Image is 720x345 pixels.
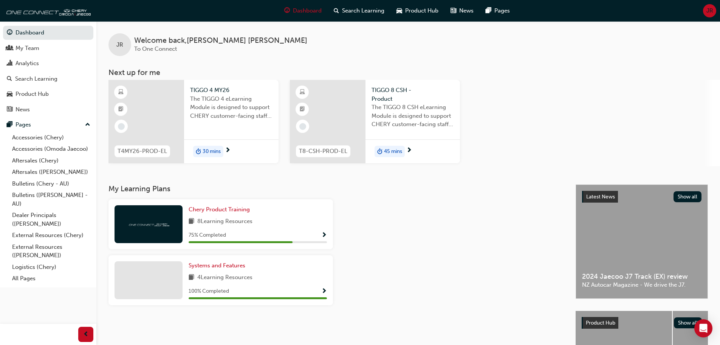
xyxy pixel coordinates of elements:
img: oneconnect [128,220,169,228]
span: Product Hub [586,320,615,326]
span: book-icon [189,217,194,226]
span: 2024 Jaecoo J7 Track (EX) review [582,272,701,281]
span: prev-icon [83,330,89,339]
a: news-iconNews [444,3,480,19]
span: next-icon [225,147,231,154]
a: Dealer Principals ([PERSON_NAME]) [9,209,93,229]
div: Analytics [15,59,39,68]
a: Bulletins (Chery - AU) [9,178,93,190]
span: people-icon [7,45,12,52]
span: next-icon [406,147,412,154]
span: car-icon [7,91,12,98]
span: search-icon [334,6,339,16]
span: T8-CSH-PROD-EL [299,147,347,156]
span: News [459,6,474,15]
span: learningRecordVerb_NONE-icon [299,123,306,130]
button: JR [703,4,716,17]
span: 45 mins [384,147,402,156]
span: Search Learning [342,6,384,15]
span: booktick-icon [118,105,124,114]
span: 4 Learning Resources [197,273,252,283]
div: Search Learning [15,75,57,83]
span: Chery Product Training [189,206,250,213]
span: 100 % Completed [189,287,229,296]
span: learningResourceType_ELEARNING-icon [118,87,124,97]
span: Dashboard [293,6,322,15]
span: learningRecordVerb_NONE-icon [118,123,125,130]
span: Pages [494,6,510,15]
a: car-iconProduct Hub [390,3,444,19]
span: guage-icon [284,6,290,16]
div: Pages [15,120,31,129]
a: Chery Product Training [189,205,253,214]
span: pages-icon [486,6,491,16]
a: News [3,103,93,117]
a: Aftersales ([PERSON_NAME]) [9,166,93,178]
a: Analytics [3,56,93,70]
a: Accessories (Chery) [9,132,93,144]
span: T4MY26-PROD-EL [118,147,167,156]
div: My Team [15,44,39,53]
a: Aftersales (Chery) [9,155,93,167]
a: External Resources (Chery) [9,229,93,241]
span: booktick-icon [300,105,305,114]
span: Latest News [586,194,615,200]
span: pages-icon [7,122,12,128]
a: My Team [3,41,93,55]
span: Show Progress [321,288,327,295]
a: Accessories (Omoda Jaecoo) [9,143,93,155]
a: External Resources ([PERSON_NAME]) [9,241,93,261]
a: guage-iconDashboard [278,3,328,19]
div: Product Hub [15,90,49,98]
a: search-iconSearch Learning [328,3,390,19]
span: 30 mins [203,147,221,156]
a: Search Learning [3,72,93,86]
span: JR [116,41,123,49]
button: Show all [674,317,702,328]
span: TIGGO 8 CSH - Product [372,86,454,103]
span: To One Connect [134,45,177,52]
span: Show Progress [321,232,327,239]
a: Product HubShow all [582,317,702,329]
a: Dashboard [3,26,93,40]
a: pages-iconPages [480,3,516,19]
span: search-icon [7,76,12,83]
span: JR [706,6,713,15]
span: car-icon [396,6,402,16]
button: Show Progress [321,231,327,240]
span: duration-icon [196,147,201,156]
a: Logistics (Chery) [9,261,93,273]
span: guage-icon [7,30,12,36]
a: Product Hub [3,87,93,101]
div: Open Intercom Messenger [694,319,712,337]
span: 75 % Completed [189,231,226,240]
button: Pages [3,118,93,132]
span: Product Hub [405,6,438,15]
a: All Pages [9,273,93,284]
button: Show all [674,191,702,202]
span: chart-icon [7,60,12,67]
a: Latest NewsShow all2024 Jaecoo J7 Track (EX) reviewNZ Autocar Magazine - We drive the J7. [576,184,708,299]
span: book-icon [189,273,194,283]
span: Systems and Features [189,262,245,269]
span: duration-icon [377,147,382,156]
span: learningResourceType_ELEARNING-icon [300,87,305,97]
span: TIGGO 4 MY26 [190,86,273,95]
a: T4MY26-PROD-ELTIGGO 4 MY26The TIGGO 4 eLearning Module is designed to support CHERY customer-faci... [108,80,279,163]
span: up-icon [85,120,90,130]
span: Welcome back , [PERSON_NAME] [PERSON_NAME] [134,36,307,45]
img: oneconnect [4,3,91,18]
a: T8-CSH-PROD-ELTIGGO 8 CSH - ProductThe TIGGO 8 CSH eLearning Module is designed to support CHERY ... [290,80,460,163]
span: NZ Autocar Magazine - We drive the J7. [582,281,701,289]
h3: Next up for me [96,68,720,77]
a: Bulletins ([PERSON_NAME] - AU) [9,189,93,209]
span: news-icon [7,106,12,113]
span: 8 Learning Resources [197,217,252,226]
div: News [15,105,30,114]
h3: My Learning Plans [108,184,564,193]
span: The TIGGO 4 eLearning Module is designed to support CHERY customer-facing staff with the product ... [190,95,273,120]
button: DashboardMy TeamAnalyticsSearch LearningProduct HubNews [3,24,93,118]
button: Show Progress [321,287,327,296]
span: news-icon [451,6,456,16]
